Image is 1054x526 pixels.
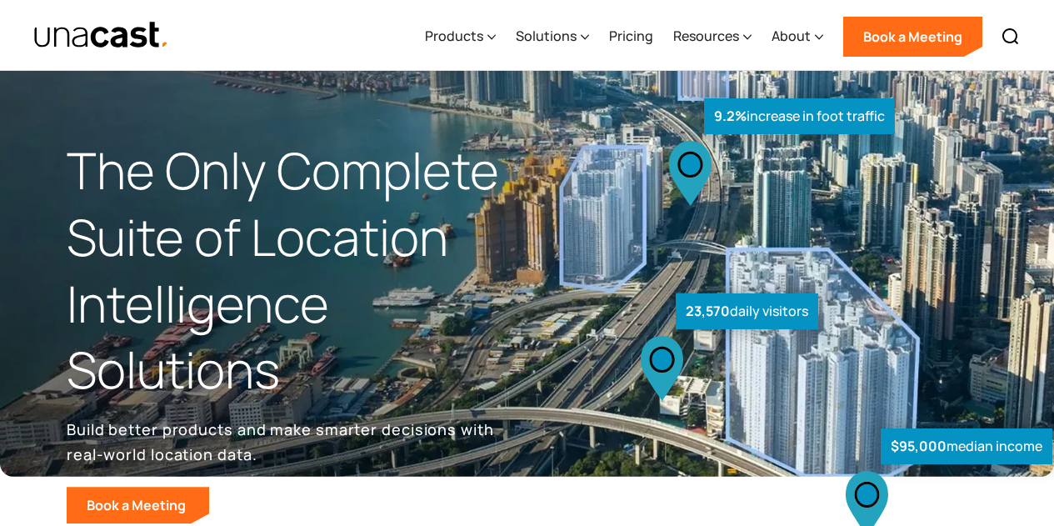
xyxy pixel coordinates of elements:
div: Products [425,26,483,46]
a: Book a Meeting [67,487,209,523]
a: Pricing [609,3,653,71]
strong: $95,000 [891,437,947,455]
p: Build better products and make smarter decisions with real-world location data. [67,417,500,467]
img: Unacast text logo [33,21,169,50]
div: increase in foot traffic [704,98,895,134]
strong: 23,570 [686,302,730,320]
h1: The Only Complete Suite of Location Intelligence Solutions [67,138,527,403]
div: median income [881,428,1052,464]
img: Search icon [1001,27,1021,47]
div: Solutions [516,26,577,46]
div: daily visitors [676,293,818,329]
div: About [772,26,811,46]
strong: 9.2% [714,107,747,125]
div: Resources [673,26,739,46]
a: Book a Meeting [843,17,982,57]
